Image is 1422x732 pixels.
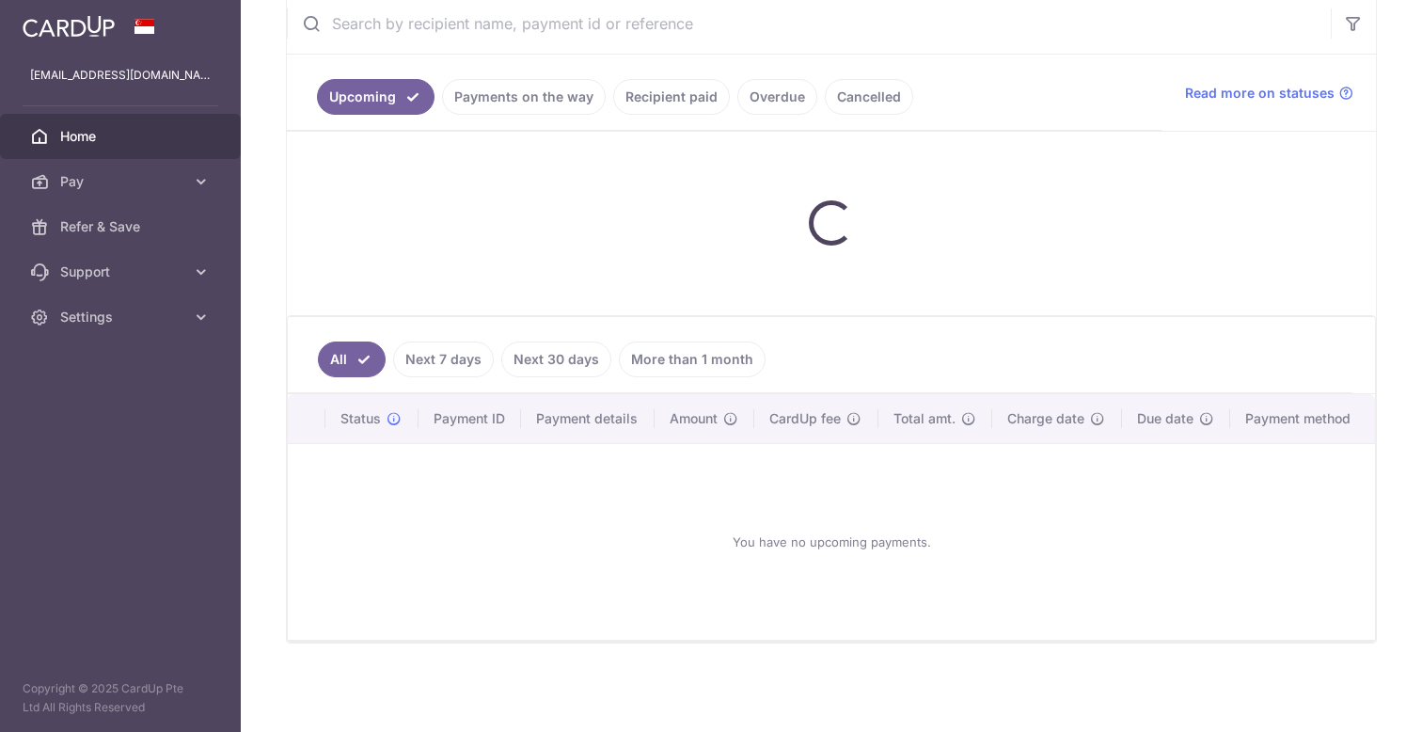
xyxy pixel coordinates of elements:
[619,342,766,377] a: More than 1 month
[387,411,402,426] i: Current status of the payment
[393,342,494,377] a: Next 7 days
[318,342,386,377] a: All
[60,127,184,146] span: Home
[1007,409,1084,428] span: Charge date
[769,409,841,428] span: CardUp fee
[60,263,184,281] span: Support
[1199,411,1214,426] i: The date your recipient receives the payment, usually in second half of business day. (This date ...
[1185,84,1335,103] span: Read more on statuses
[613,79,730,115] a: Recipient paid
[60,308,184,326] span: Settings
[23,15,115,38] img: CardUp
[419,394,521,443] th: Payment ID
[893,409,956,428] span: Total amt.
[846,411,861,426] i: The fee payable based on the selected payment plan and card.
[825,79,913,115] a: Cancelled
[310,459,1352,625] div: You have no upcoming payments.
[340,409,381,428] span: Status
[1230,394,1375,443] th: Payment method
[501,342,611,377] a: Next 30 days
[442,79,606,115] a: Payments on the way
[670,409,718,428] span: Amount
[60,217,184,236] span: Refer & Save
[60,172,184,191] span: Pay
[723,411,738,426] i: The amount your recipient will receive & The GST (if applicable) amount provided by you that your...
[1090,411,1105,426] i: The date when your card will be charged based on your due date. (This date is subject to change b...
[30,66,211,85] p: lohkepkee@gmail.com
[1185,84,1353,103] a: Read more on statuses
[737,79,817,115] a: Overdue
[961,411,976,426] i: The total amount (inclusive of the CardUp fee payable) to be charged to your card.
[317,79,434,115] a: Upcoming
[521,394,655,443] th: Payment details
[1137,409,1193,428] span: Due date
